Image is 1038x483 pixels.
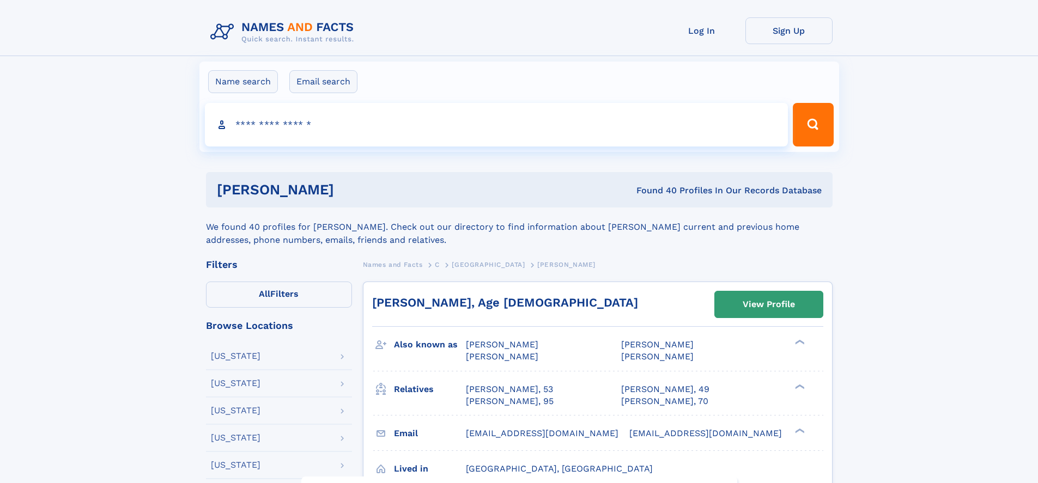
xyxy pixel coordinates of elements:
[792,427,805,434] div: ❯
[745,17,833,44] a: Sign Up
[466,463,653,474] span: [GEOGRAPHIC_DATA], [GEOGRAPHIC_DATA]
[621,395,708,407] a: [PERSON_NAME], 70
[485,185,822,197] div: Found 40 Profiles In Our Records Database
[621,383,709,395] a: [PERSON_NAME], 49
[211,352,260,360] div: [US_STATE]
[792,339,805,346] div: ❯
[466,428,618,438] span: [EMAIL_ADDRESS][DOMAIN_NAME]
[715,291,823,317] a: View Profile
[211,379,260,388] div: [US_STATE]
[206,17,363,47] img: Logo Names and Facts
[206,207,833,247] div: We found 40 profiles for [PERSON_NAME]. Check out our directory to find information about [PERSON...
[211,433,260,442] div: [US_STATE]
[466,339,538,350] span: [PERSON_NAME]
[206,260,352,270] div: Filters
[211,406,260,415] div: [US_STATE]
[394,335,466,354] h3: Also known as
[793,103,833,146] button: Search Button
[435,261,440,268] span: C
[537,261,596,268] span: [PERSON_NAME]
[208,70,278,93] label: Name search
[394,380,466,399] h3: Relatives
[394,424,466,443] h3: Email
[629,428,782,438] span: [EMAIL_ADDRESS][DOMAIN_NAME]
[466,351,538,362] span: [PERSON_NAME]
[259,289,270,299] span: All
[621,351,694,362] span: [PERSON_NAME]
[792,383,805,390] div: ❯
[211,461,260,469] div: [US_STATE]
[435,258,440,271] a: C
[743,292,795,317] div: View Profile
[372,296,638,309] a: [PERSON_NAME], Age [DEMOGRAPHIC_DATA]
[452,258,525,271] a: [GEOGRAPHIC_DATA]
[206,282,352,308] label: Filters
[289,70,357,93] label: Email search
[394,460,466,478] h3: Lived in
[466,395,554,407] a: [PERSON_NAME], 95
[363,258,423,271] a: Names and Facts
[205,103,788,146] input: search input
[217,183,485,197] h1: [PERSON_NAME]
[621,339,694,350] span: [PERSON_NAME]
[466,383,553,395] a: [PERSON_NAME], 53
[658,17,745,44] a: Log In
[206,321,352,331] div: Browse Locations
[452,261,525,268] span: [GEOGRAPHIC_DATA]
